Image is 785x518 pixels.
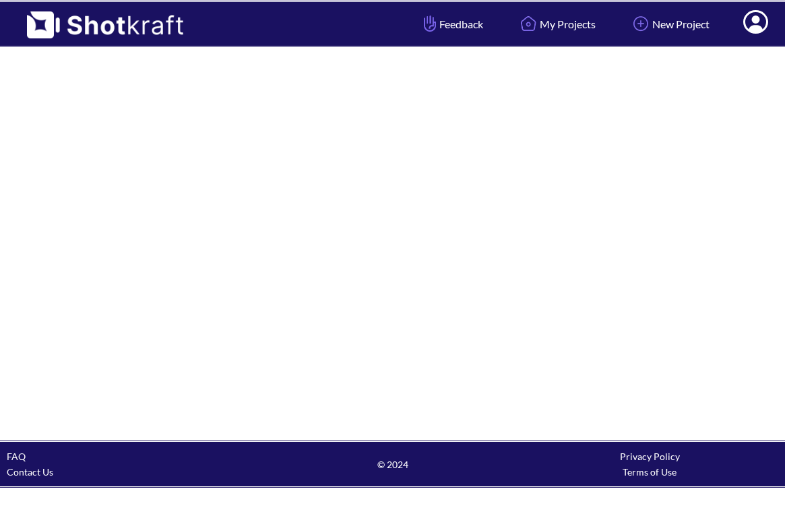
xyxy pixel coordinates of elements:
[420,12,439,35] img: Hand Icon
[521,464,778,480] div: Terms of Use
[507,6,606,42] a: My Projects
[7,466,53,478] a: Contact Us
[517,12,540,35] img: Home Icon
[629,12,652,35] img: Add Icon
[619,6,720,42] a: New Project
[420,16,483,32] span: Feedback
[7,451,26,462] a: FAQ
[521,449,778,464] div: Privacy Policy
[264,457,522,472] span: © 2024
